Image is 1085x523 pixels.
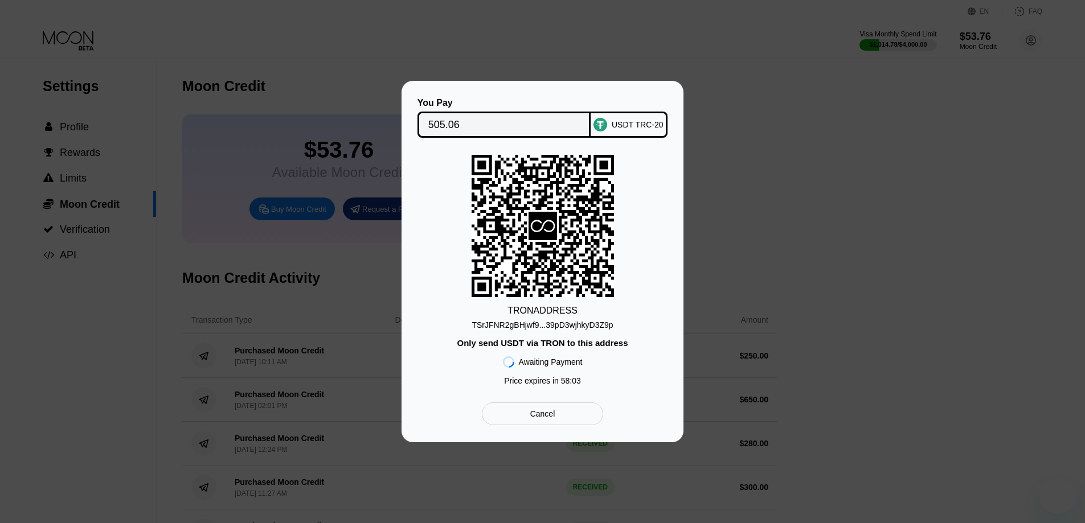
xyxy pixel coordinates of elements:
[519,357,583,366] div: Awaiting Payment
[457,338,628,348] div: Only send USDT via TRON to this address
[507,306,578,316] div: TRON ADDRESS
[417,98,591,108] div: You Pay
[504,376,581,385] div: Price expires in
[482,402,603,425] div: Cancel
[472,320,613,330] div: TSrJFNR2gBHjwf9...39pD3wjhkyD3Z9p
[561,376,581,385] span: 58 : 03
[472,316,613,330] div: TSrJFNR2gBHjwf9...39pD3wjhkyD3Z9p
[419,98,666,138] div: You PayUSDT TRC-20
[612,120,664,129] div: USDT TRC-20
[530,409,555,419] div: Cancel
[1039,477,1076,514] iframe: Кнопка запуска окна обмена сообщениями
